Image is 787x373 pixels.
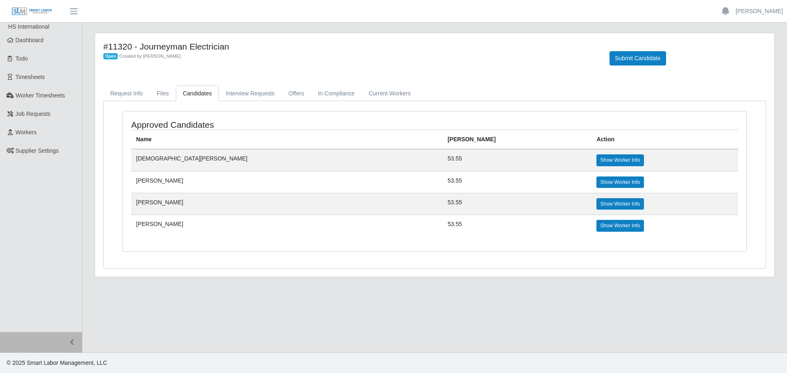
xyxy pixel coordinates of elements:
td: [PERSON_NAME] [131,193,443,215]
button: Submit Candidate [610,51,666,66]
span: Created by [PERSON_NAME] [119,54,181,59]
td: 53.55 [443,193,592,215]
td: 53.55 [443,149,592,171]
a: Files [150,86,176,102]
td: 53.55 [443,171,592,193]
td: 53.55 [443,215,592,237]
span: Timesheets [16,74,45,80]
a: Offers [282,86,311,102]
h4: Approved Candidates [131,120,377,130]
span: Dashboard [16,37,44,43]
span: Job Requests [16,111,51,117]
a: [PERSON_NAME] [736,7,783,16]
a: Current Workers [362,86,417,102]
a: Show Worker Info [596,198,644,210]
th: Action [591,130,738,149]
td: [PERSON_NAME] [131,171,443,193]
a: In Compliance [311,86,362,102]
span: HS International [8,23,49,30]
td: [PERSON_NAME] [131,215,443,237]
a: Request Info [103,86,150,102]
td: [DEMOGRAPHIC_DATA][PERSON_NAME] [131,149,443,171]
a: Show Worker Info [596,176,644,188]
h4: #11320 - Journeyman Electrician [103,41,597,52]
a: Show Worker Info [596,154,644,166]
span: Open [103,53,118,60]
span: Todo [16,55,28,62]
th: Name [131,130,443,149]
span: Supplier Settings [16,147,59,154]
a: Show Worker Info [596,220,644,231]
a: Interview Requests [219,86,282,102]
span: Worker Timesheets [16,92,65,99]
span: Workers [16,129,37,136]
th: [PERSON_NAME] [443,130,592,149]
span: © 2025 Smart Labor Management, LLC [7,359,107,366]
a: Candidates [176,86,219,102]
img: SLM Logo [11,7,52,16]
